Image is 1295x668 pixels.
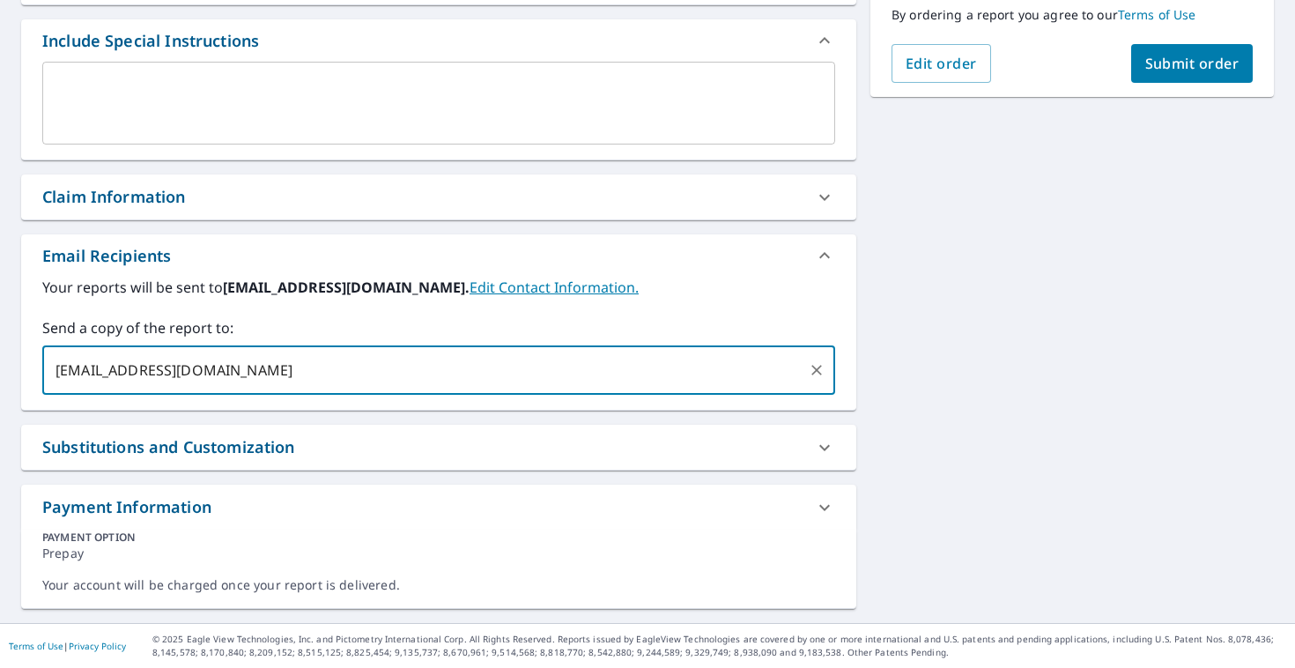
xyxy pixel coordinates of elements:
div: Payment Information [42,495,211,519]
p: By ordering a report you agree to our [892,7,1253,23]
label: Send a copy of the report to: [42,317,835,338]
div: Claim Information [21,174,856,219]
div: Email Recipients [42,244,171,268]
p: | [9,641,126,651]
button: Edit order [892,44,991,83]
div: Substitutions and Customization [21,425,856,470]
a: Terms of Use [1118,6,1196,23]
span: Submit order [1145,54,1239,73]
div: Email Recipients [21,234,856,277]
button: Clear [804,358,829,382]
div: Your account will be charged once your report is delivered. [42,576,835,594]
div: Include Special Instructions [42,29,259,53]
div: Prepay [42,545,835,576]
div: Payment Information [21,485,856,530]
p: © 2025 Eagle View Technologies, Inc. and Pictometry International Corp. All Rights Reserved. Repo... [152,633,1286,659]
a: Terms of Use [9,640,63,652]
button: Submit order [1131,44,1254,83]
div: PAYMENT OPTION [42,530,835,545]
label: Your reports will be sent to [42,277,835,298]
a: Privacy Policy [69,640,126,652]
a: EditContactInfo [470,278,639,297]
div: Claim Information [42,185,186,209]
b: [EMAIL_ADDRESS][DOMAIN_NAME]. [223,278,470,297]
span: Edit order [906,54,977,73]
div: Substitutions and Customization [42,435,295,459]
div: Include Special Instructions [21,19,856,62]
